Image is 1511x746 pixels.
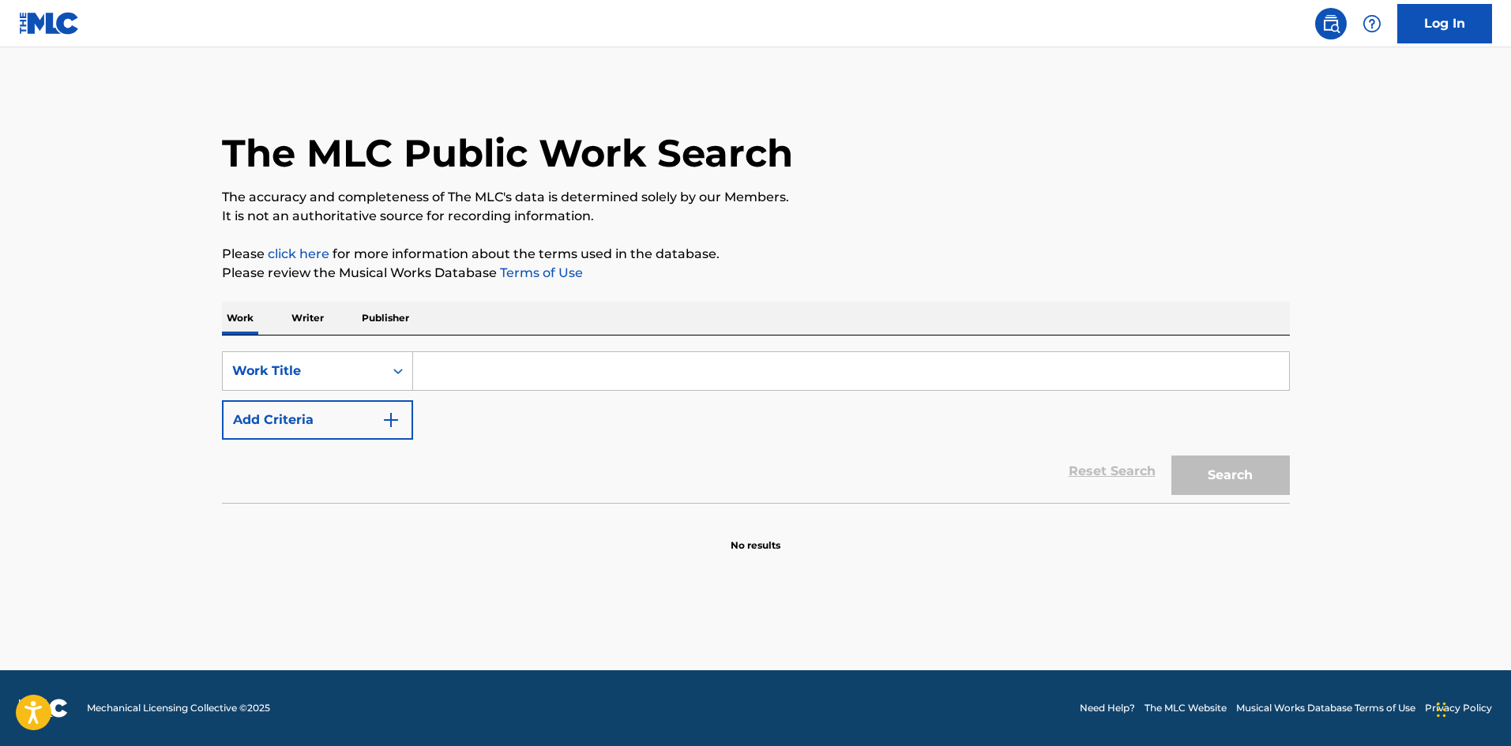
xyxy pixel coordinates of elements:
[1363,14,1381,33] img: help
[1432,670,1511,746] iframe: Chat Widget
[222,400,413,440] button: Add Criteria
[497,265,583,280] a: Terms of Use
[1080,701,1135,715] a: Need Help?
[1145,701,1227,715] a: The MLC Website
[222,264,1290,283] p: Please review the Musical Works Database
[19,12,80,35] img: MLC Logo
[19,699,68,718] img: logo
[382,410,400,429] img: 9d2ae6d4665cec9f34b9.svg
[222,245,1290,264] p: Please for more information about the terms used in the database.
[268,246,329,261] a: click here
[287,302,329,335] p: Writer
[87,701,270,715] span: Mechanical Licensing Collective © 2025
[222,207,1290,226] p: It is not an authoritative source for recording information.
[1356,8,1388,39] div: Help
[1397,4,1492,43] a: Log In
[1315,8,1347,39] a: Public Search
[222,351,1290,503] form: Search Form
[731,519,780,553] p: No results
[232,362,374,380] div: Work Title
[1321,14,1340,33] img: search
[1236,701,1415,715] a: Musical Works Database Terms of Use
[222,302,258,335] p: Work
[222,188,1290,207] p: The accuracy and completeness of The MLC's data is determined solely by our Members.
[222,129,793,177] h1: The MLC Public Work Search
[357,302,414,335] p: Publisher
[1437,686,1446,733] div: Drag
[1425,701,1492,715] a: Privacy Policy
